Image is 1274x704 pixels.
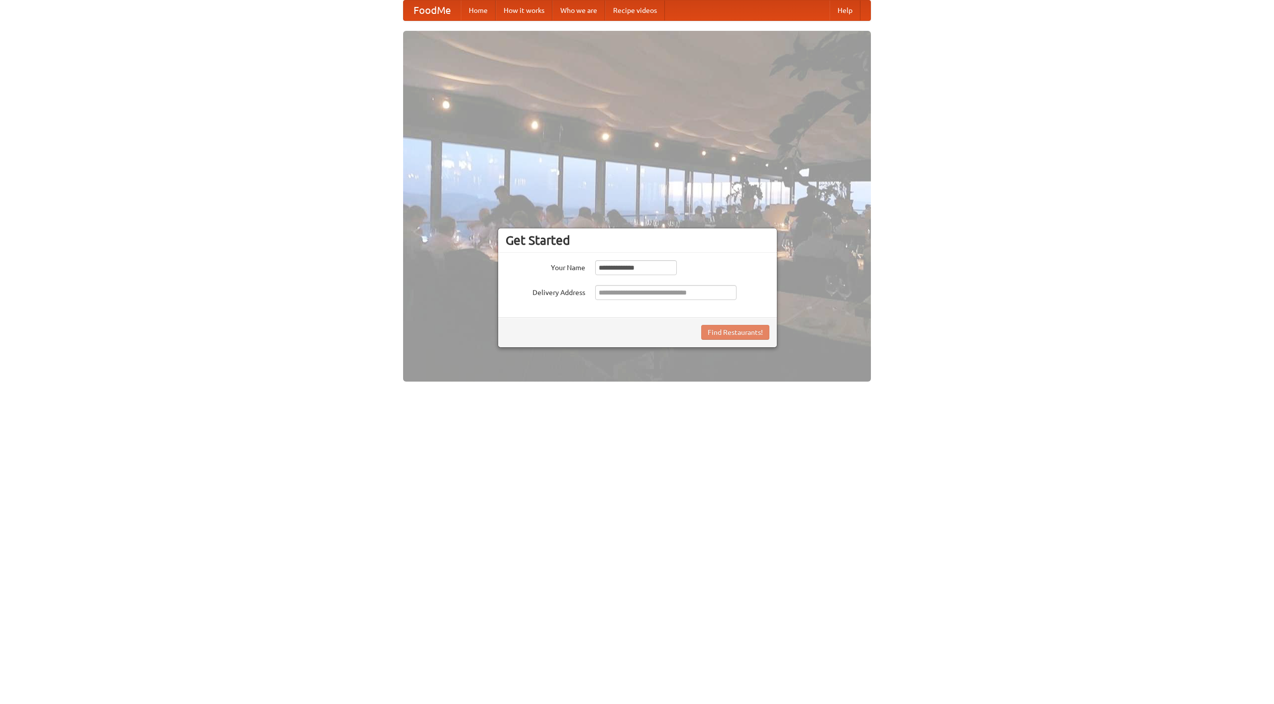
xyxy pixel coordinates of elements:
a: Who we are [552,0,605,20]
a: Help [830,0,860,20]
h3: Get Started [506,233,769,248]
a: How it works [496,0,552,20]
a: Recipe videos [605,0,665,20]
button: Find Restaurants! [701,325,769,340]
label: Your Name [506,260,585,273]
a: Home [461,0,496,20]
a: FoodMe [404,0,461,20]
label: Delivery Address [506,285,585,298]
